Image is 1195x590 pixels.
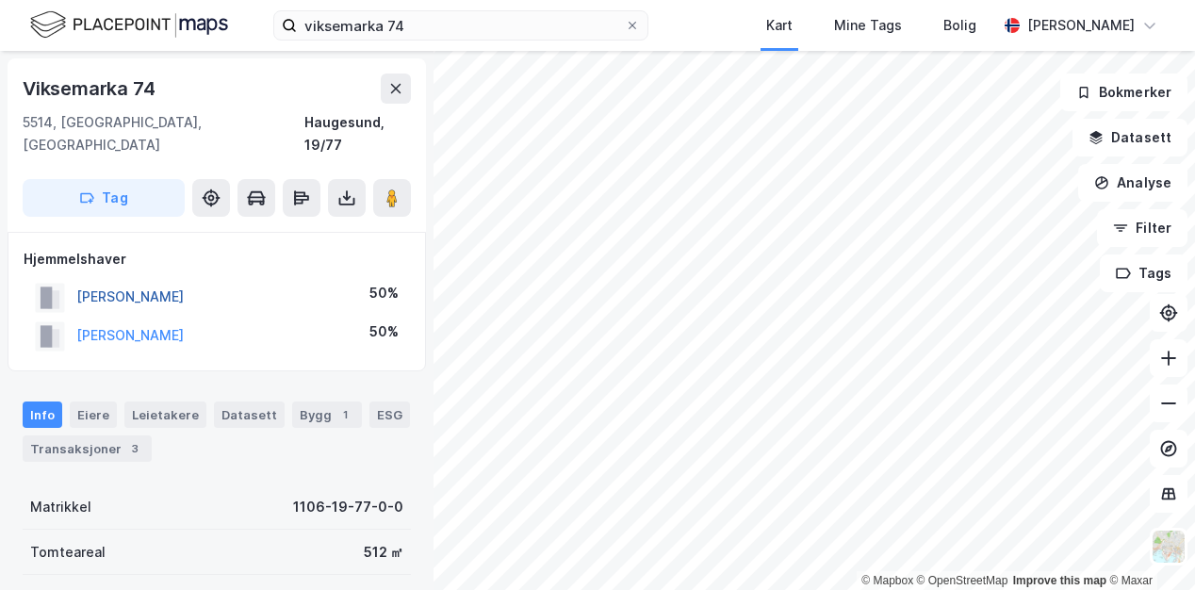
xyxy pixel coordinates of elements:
div: 5514, [GEOGRAPHIC_DATA], [GEOGRAPHIC_DATA] [23,111,304,156]
input: Søk på adresse, matrikkel, gårdeiere, leietakere eller personer [297,11,625,40]
div: Hjemmelshaver [24,248,410,270]
div: Bygg [292,402,362,428]
div: Viksemarka 74 [23,74,158,104]
div: Info [23,402,62,428]
div: Transaksjoner [23,435,152,462]
div: 512 ㎡ [364,541,403,564]
div: 1106-19-77-0-0 [293,496,403,518]
div: Leietakere [124,402,206,428]
div: Kontrollprogram for chat [1101,500,1195,590]
div: Kart [766,14,793,37]
div: 50% [369,320,399,343]
a: OpenStreetMap [917,574,1008,587]
a: Mapbox [861,574,913,587]
img: logo.f888ab2527a4732fd821a326f86c7f29.svg [30,8,228,41]
div: 3 [125,439,144,458]
div: Datasett [214,402,285,428]
a: Improve this map [1013,574,1106,587]
div: ESG [369,402,410,428]
button: Tag [23,179,185,217]
div: Eiere [70,402,117,428]
button: Filter [1097,209,1187,247]
div: Mine Tags [834,14,902,37]
div: Tomteareal [30,541,106,564]
button: Bokmerker [1060,74,1187,111]
div: Haugesund, 19/77 [304,111,411,156]
div: 1 [336,405,354,424]
button: Datasett [1072,119,1187,156]
div: Bolig [943,14,976,37]
button: Tags [1100,254,1187,292]
div: Matrikkel [30,496,91,518]
div: [PERSON_NAME] [1027,14,1135,37]
button: Analyse [1078,164,1187,202]
iframe: Chat Widget [1101,500,1195,590]
div: 50% [369,282,399,304]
